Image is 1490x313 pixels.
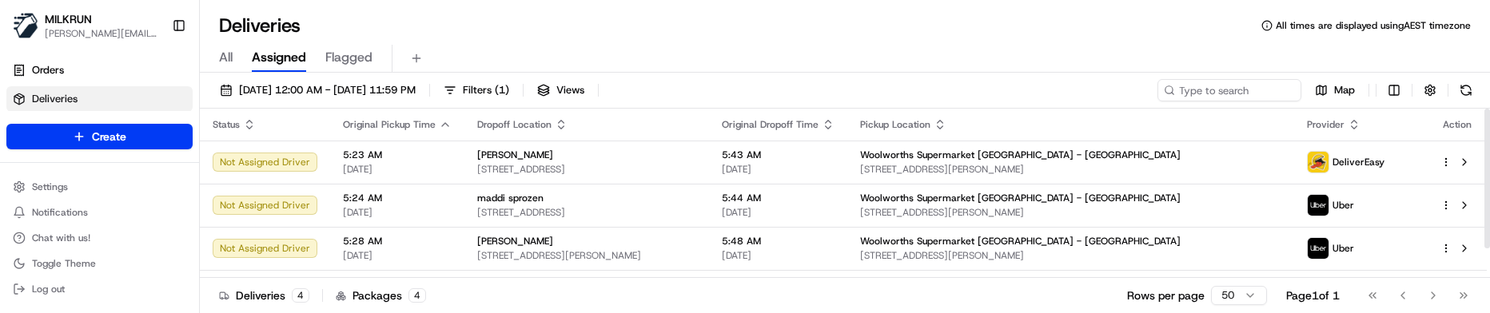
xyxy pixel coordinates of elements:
button: Views [530,79,592,101]
span: Log out [32,283,65,295]
span: Deliveries [32,92,78,106]
span: Map [1334,83,1355,97]
span: [DATE] [343,249,452,262]
button: Filters(1) [436,79,516,101]
div: 4 [408,288,426,303]
button: Log out [6,278,193,300]
span: [STREET_ADDRESS][PERSON_NAME] [860,163,1281,176]
span: Chat with us! [32,232,90,244]
span: [PERSON_NAME] [477,235,553,248]
span: 5:44 AM [722,192,835,204]
span: Toggle Theme [32,257,96,270]
span: Status [213,118,240,131]
span: Original Dropoff Time [722,118,819,131]
span: Pickup Location [860,118,930,131]
span: Create [92,129,126,145]
span: Assigned [252,48,306,67]
span: 5:24 AM [343,192,452,204]
div: Action [1440,118,1474,131]
img: uber-new-logo.jpeg [1308,238,1329,259]
span: ( 1 ) [495,83,509,97]
span: Dropoff Location [477,118,552,131]
span: Flagged [325,48,372,67]
span: [STREET_ADDRESS][PERSON_NAME] [860,249,1281,262]
span: Woolworths Supermarket [GEOGRAPHIC_DATA] - [GEOGRAPHIC_DATA] [860,235,1181,248]
img: delivereasy_logo.png [1308,152,1329,172]
button: Refresh [1455,79,1477,101]
button: Create [6,124,193,149]
span: Uber [1333,199,1354,212]
span: 5:48 AM [722,235,835,248]
span: DeliverEasy [1333,156,1384,168]
h1: Deliveries [219,13,301,38]
span: [STREET_ADDRESS] [477,163,696,176]
span: Woolworths Supermarket [GEOGRAPHIC_DATA] - [GEOGRAPHIC_DATA] [860,192,1181,204]
a: Deliveries [6,86,193,112]
input: Type to search [1157,79,1301,101]
button: [PERSON_NAME][EMAIL_ADDRESS][DOMAIN_NAME] [45,27,159,40]
span: [DATE] [343,163,452,176]
div: Packages [336,287,426,303]
p: Rows per page [1127,287,1205,303]
button: MILKRUN [45,11,92,27]
button: Toggle Theme [6,252,193,275]
button: MILKRUNMILKRUN[PERSON_NAME][EMAIL_ADDRESS][DOMAIN_NAME] [6,6,165,45]
span: All [219,48,233,67]
button: Notifications [6,201,193,224]
a: Orders [6,57,193,83]
span: 5:23 AM [343,149,452,161]
span: [DATE] [722,206,835,219]
span: Notifications [32,206,88,219]
span: Filters [463,83,509,97]
button: [DATE] 12:00 AM - [DATE] 11:59 PM [213,79,423,101]
span: Woolworths Supermarket [GEOGRAPHIC_DATA] - [GEOGRAPHIC_DATA] [860,149,1181,161]
span: [STREET_ADDRESS][PERSON_NAME] [860,206,1281,219]
div: Page 1 of 1 [1286,287,1340,303]
span: 5:28 AM [343,235,452,248]
span: [DATE] [343,206,452,219]
span: Orders [32,63,64,77]
span: 5:43 AM [722,149,835,161]
span: Settings [32,180,68,193]
span: [DATE] [722,249,835,262]
button: Map [1308,79,1362,101]
img: MILKRUN [13,13,38,38]
span: Views [556,83,584,97]
img: uber-new-logo.jpeg [1308,195,1329,216]
span: maddi sprozen [477,192,544,204]
span: [STREET_ADDRESS] [477,206,696,219]
span: [PERSON_NAME] [477,149,553,161]
div: Deliveries [219,287,309,303]
span: Provider [1307,118,1345,131]
span: Original Pickup Time [343,118,436,131]
div: 4 [292,288,309,303]
span: All times are displayed using AEST timezone [1276,19,1471,32]
span: Uber [1333,242,1354,255]
button: Chat with us! [6,227,193,249]
span: [STREET_ADDRESS][PERSON_NAME] [477,249,696,262]
span: [DATE] [722,163,835,176]
button: Settings [6,176,193,198]
span: [DATE] 12:00 AM - [DATE] 11:59 PM [239,83,416,97]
